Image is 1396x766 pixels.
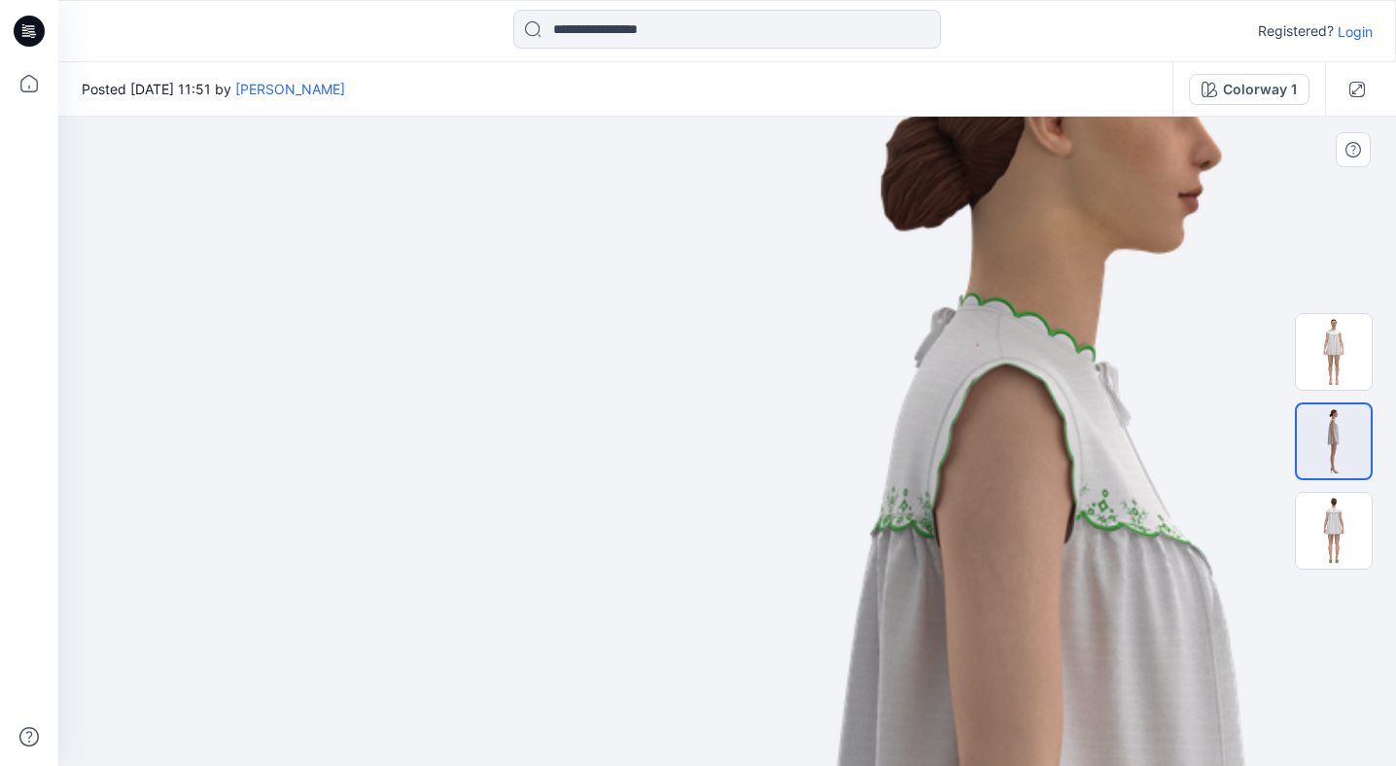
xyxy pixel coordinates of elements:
[1223,79,1297,100] div: Colorway 1
[1296,314,1372,390] img: P-117-REV-2_0
[1258,19,1334,43] p: Registered?
[1297,404,1371,478] img: P-117-REV-2
[1338,21,1373,42] p: Login
[1296,493,1372,569] img: P-117-REV-2_2
[1189,74,1309,105] button: Colorway 1
[82,79,345,99] span: Posted [DATE] 11:51 by
[235,81,345,97] a: [PERSON_NAME]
